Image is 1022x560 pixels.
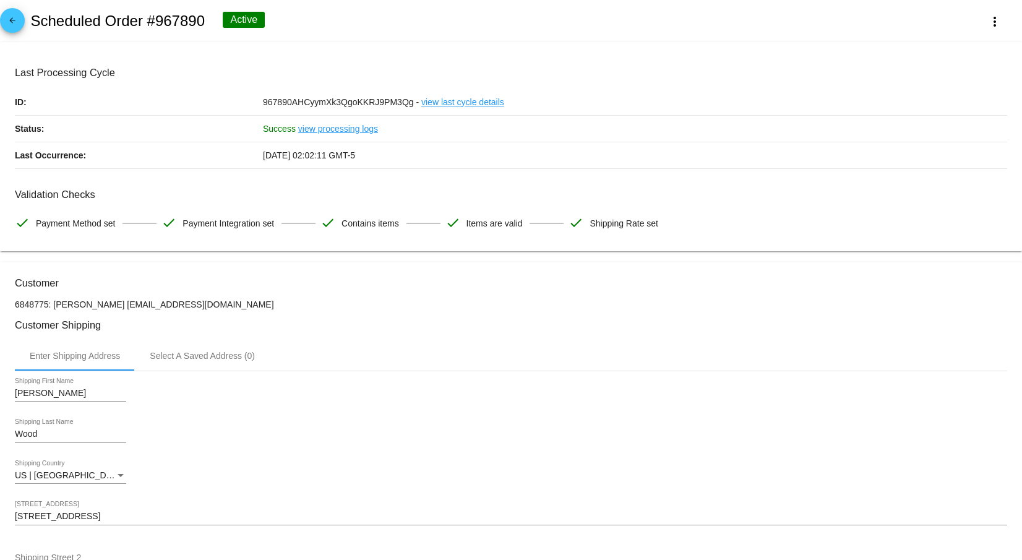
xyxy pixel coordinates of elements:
mat-select: Shipping Country [15,471,126,481]
a: view processing logs [298,116,378,142]
div: Select A Saved Address (0) [150,351,255,361]
span: Contains items [341,210,399,236]
div: Active [223,12,265,28]
h3: Last Processing Cycle [15,67,1007,79]
a: view last cycle details [421,89,504,115]
input: Shipping Street 1 [15,512,1007,522]
mat-icon: check [15,215,30,230]
span: 967890AHCyymXk3QgoKKRJ9PM3Qg - [263,97,419,107]
p: ID: [15,89,263,115]
mat-icon: arrow_back [5,16,20,31]
mat-icon: check [445,215,460,230]
input: Shipping First Name [15,389,126,398]
span: Payment Method set [36,210,115,236]
mat-icon: more_vert [987,14,1002,29]
h3: Customer [15,277,1007,289]
p: Last Occurrence: [15,142,263,168]
mat-icon: check [569,215,583,230]
mat-icon: check [161,215,176,230]
span: Payment Integration set [182,210,274,236]
span: [DATE] 02:02:11 GMT-5 [263,150,355,160]
span: US | [GEOGRAPHIC_DATA] [15,470,124,480]
span: Shipping Rate set [590,210,658,236]
mat-icon: check [320,215,335,230]
h3: Customer Shipping [15,319,1007,331]
span: Items are valid [466,210,523,236]
p: Status: [15,116,263,142]
span: Success [263,124,296,134]
p: 6848775: [PERSON_NAME] [EMAIL_ADDRESS][DOMAIN_NAME] [15,299,1007,309]
input: Shipping Last Name [15,429,126,439]
h2: Scheduled Order #967890 [30,12,205,30]
h3: Validation Checks [15,189,1007,200]
div: Enter Shipping Address [30,351,120,361]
